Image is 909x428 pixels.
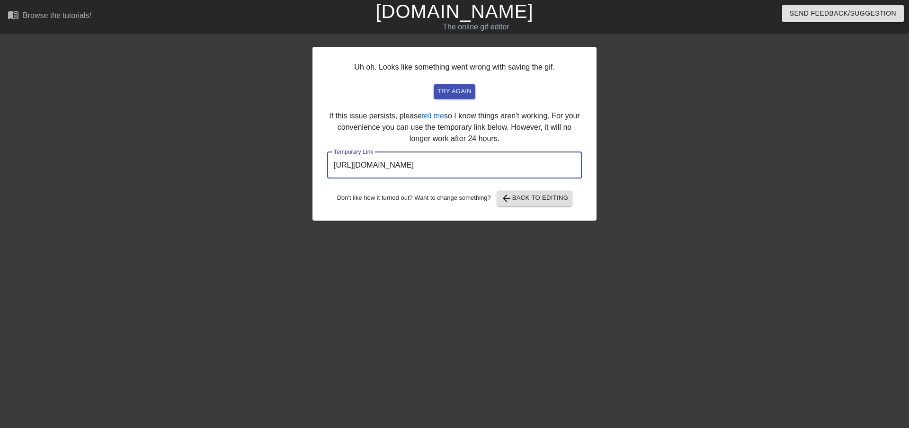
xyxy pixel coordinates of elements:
[501,193,512,204] span: arrow_back
[437,86,472,97] span: try again
[23,11,91,19] div: Browse the tutorials!
[312,47,597,221] div: Uh oh. Looks like something went wrong with saving the gif. If this issue persists, please so I k...
[308,21,644,33] div: The online gif editor
[375,1,533,22] a: [DOMAIN_NAME]
[327,191,582,206] div: Don't like how it turned out? Want to change something?
[497,191,572,206] button: Back to Editing
[782,5,904,22] button: Send Feedback/Suggestion
[434,84,475,99] button: try again
[327,152,582,178] input: bare
[8,9,19,20] span: menu_book
[422,112,444,120] a: tell me
[8,9,91,24] a: Browse the tutorials!
[501,193,569,204] span: Back to Editing
[790,8,896,19] span: Send Feedback/Suggestion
